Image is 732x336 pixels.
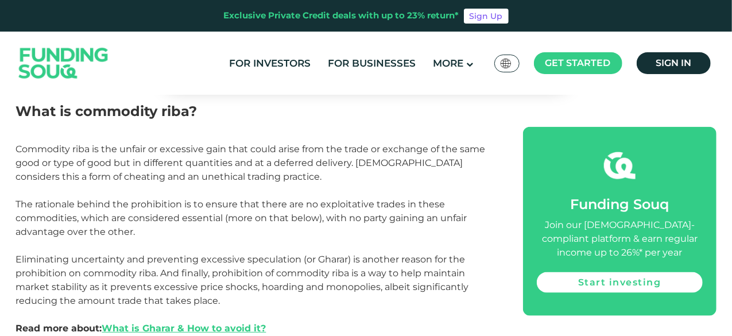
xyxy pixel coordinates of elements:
span: More [433,57,463,69]
span: Sign in [656,57,691,68]
img: SA Flag [501,59,511,68]
span: Get started [545,57,611,68]
div: Join our [DEMOGRAPHIC_DATA]-compliant platform & earn regular income up to 26%* per year [537,218,702,259]
div: Exclusive Private Credit deals with up to 23% return* [224,9,459,22]
span: The rationale behind the prohibition is to ensure that there are no exploitative trades in these ... [16,199,469,334]
img: fsicon [604,149,636,181]
img: Logo [7,34,120,92]
a: For Investors [226,54,313,73]
a: Sign Up [464,9,509,24]
a: Start investing [537,272,702,292]
a: For Businesses [325,54,419,73]
a: What is Gharar & How to avoid it? [102,323,266,334]
span: Commodity riba is the unfair or excessive gain that could arise from the trade or exchange of the... [16,144,486,182]
strong: Read more about: [16,323,266,334]
span: Funding Souq [570,195,669,212]
a: Sign in [637,52,711,74]
span: What is commodity riba? [16,103,197,119]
